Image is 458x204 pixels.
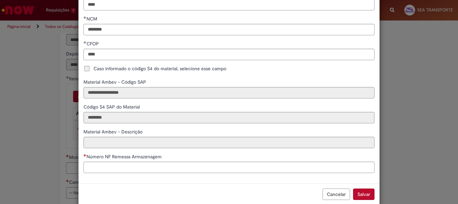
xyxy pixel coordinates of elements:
[83,162,375,173] input: Número NF Remessa Armazenagem
[83,129,144,135] span: Somente leitura - Material Ambev - Descrição
[83,137,375,148] input: Material Ambev - Descrição
[83,41,87,44] span: Obrigatório Preenchido
[83,87,375,98] input: Material Ambev - Código SAP
[83,24,375,35] input: NCM
[94,65,226,72] span: Caso informado o código S4 do material, selecione esse campo
[87,154,163,160] span: Número NF Remessa Armazenagem
[323,189,350,200] button: Cancelar
[83,104,141,110] label: Somente leitura - Código S4 SAP do Material
[83,112,375,123] input: Código S4 SAP do Material
[353,189,375,200] button: Salvar
[83,79,148,85] label: Somente leitura - Material Ambev - Código SAP
[83,49,375,60] input: CFOP
[83,16,87,19] span: Obrigatório Preenchido
[87,41,100,47] span: CFOP
[87,16,99,22] span: NCM
[83,128,144,135] label: Somente leitura - Material Ambev - Descrição
[83,104,141,110] span: Somente leitura - Código S4 SAP do Material
[83,154,87,157] span: Necessários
